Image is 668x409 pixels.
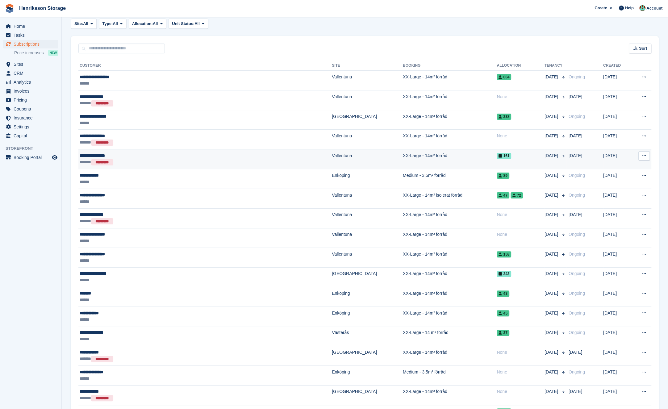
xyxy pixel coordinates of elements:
span: 45 [497,310,509,316]
span: Unit Status: [172,21,194,27]
a: Henriksson Storage [17,3,68,13]
td: Medium - 3,5m² förråd [403,366,497,386]
td: XX-Large - 14 m² förråd [403,326,497,346]
span: Ongoing [569,114,585,119]
a: menu [3,31,58,40]
span: Type: [102,21,113,27]
a: menu [3,123,58,131]
th: Booking [403,61,497,71]
td: [DATE] [603,71,631,90]
span: [DATE] [545,133,559,139]
th: Customer [78,61,332,71]
span: Help [625,5,634,11]
div: None [497,349,545,356]
a: menu [3,131,58,140]
span: Sites [14,60,51,69]
span: [DATE] [545,192,559,198]
td: XX-Large - 14m² förråd [403,346,497,366]
a: menu [3,78,58,86]
td: Vallentuna [332,208,403,228]
span: Capital [14,131,51,140]
span: 37 [497,330,509,336]
span: [DATE] [569,389,582,394]
td: [GEOGRAPHIC_DATA] [332,110,403,130]
td: XX-Large - 14m² förråd [403,228,497,248]
span: [DATE] [545,329,559,336]
td: Enköping [332,169,403,189]
span: 004 [497,74,511,80]
span: Site: [74,21,83,27]
div: None [497,133,545,139]
td: [DATE] [603,149,631,169]
div: None [497,369,545,375]
a: menu [3,153,58,162]
span: Create [595,5,607,11]
span: Ongoing [569,311,585,315]
a: menu [3,69,58,77]
td: [DATE] [603,346,631,366]
td: [GEOGRAPHIC_DATA] [332,267,403,287]
td: XX-Large - 14m² förråd [403,267,497,287]
img: stora-icon-8386f47178a22dfd0bd8f6a31ec36ba5ce8667c1dd55bd0f319d3a0aa187defe.svg [5,4,14,13]
span: Ongoing [569,369,585,374]
a: menu [3,40,58,48]
span: [DATE] [545,349,559,356]
span: Ongoing [569,232,585,237]
td: Enköping [332,307,403,326]
span: Ongoing [569,193,585,198]
span: 158 [497,251,511,257]
td: XX-Large - 14m² förråd [403,307,497,326]
span: 161 [497,153,511,159]
td: [DATE] [603,110,631,130]
img: Isak Martinelle [639,5,645,11]
button: Allocation: All [129,19,166,29]
span: [DATE] [569,212,582,217]
span: All [113,21,118,27]
span: Home [14,22,51,31]
td: XX-Large - 14m² förråd [403,385,497,405]
td: [DATE] [603,267,631,287]
span: Ongoing [569,291,585,296]
span: Ongoing [569,271,585,276]
td: [DATE] [603,326,631,346]
td: Västerås [332,326,403,346]
a: Price increases NEW [14,49,58,56]
span: 243 [497,271,511,277]
td: [DATE] [603,307,631,326]
th: Created [603,61,631,71]
a: menu [3,22,58,31]
th: Site [332,61,403,71]
td: Vallentuna [332,130,403,149]
a: menu [3,87,58,95]
td: XX-Large - 14m² förråd [403,110,497,130]
td: Enköping [332,366,403,386]
span: [DATE] [545,310,559,316]
td: Vallentuna [332,71,403,90]
span: Coupons [14,105,51,113]
td: Enköping [332,287,403,307]
span: Sort [639,45,647,52]
td: [DATE] [603,287,631,307]
th: Allocation [497,61,545,71]
span: All [194,21,200,27]
span: Price increases [14,50,44,56]
td: Medium - 3,5m² förråd [403,169,497,189]
span: Allocation: [132,21,153,27]
td: XX-Large - 14m² förråd [403,90,497,110]
td: XX-Large - 14m² förråd [403,287,497,307]
span: Account [646,5,662,11]
td: [DATE] [603,169,631,189]
td: [DATE] [603,248,631,268]
span: [DATE] [545,369,559,375]
div: None [497,94,545,100]
td: [DATE] [603,228,631,248]
span: [DATE] [545,388,559,395]
td: [GEOGRAPHIC_DATA] [332,346,403,366]
span: [DATE] [545,172,559,179]
span: Storefront [6,145,61,152]
span: Booking Portal [14,153,51,162]
td: Vallentuna [332,228,403,248]
span: CRM [14,69,51,77]
span: 238 [497,114,511,120]
span: [DATE] [545,251,559,257]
